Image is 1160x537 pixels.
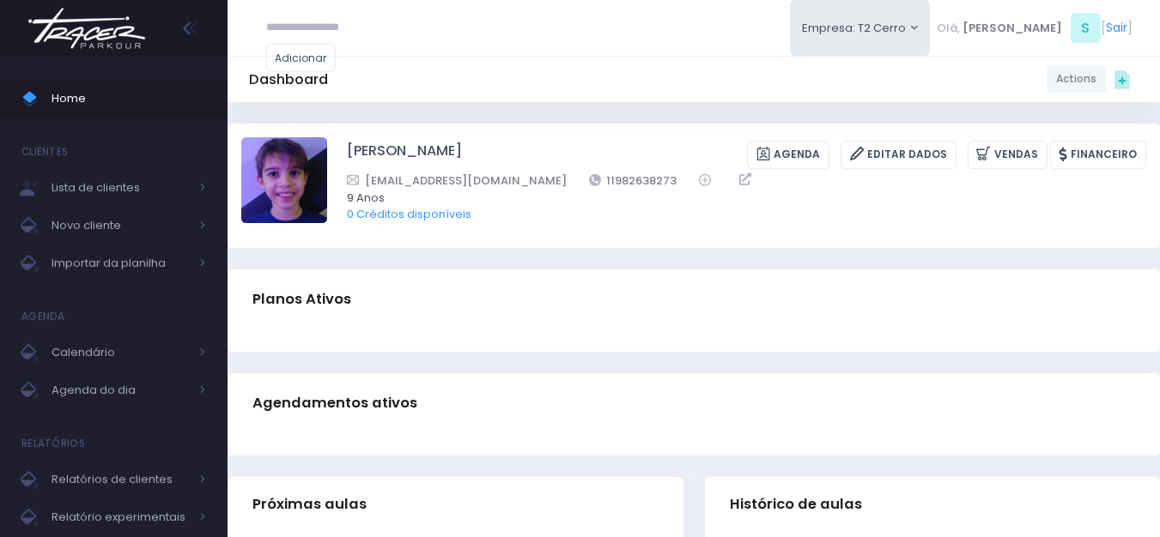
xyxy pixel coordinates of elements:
h5: Dashboard [249,71,328,88]
a: Adicionar [266,44,337,72]
img: Arthur Nunes Rezende [241,137,327,223]
a: Vendas [968,141,1048,169]
div: [ ] [930,9,1139,47]
span: Histórico de aulas [730,496,862,513]
h4: Clientes [21,135,68,169]
a: Actions [1047,65,1106,94]
span: Novo cliente [52,214,189,237]
span: S [1071,13,1101,43]
h3: Agendamentos ativos [252,378,417,427]
span: Lista de clientes [52,177,189,199]
a: 0 Créditos disponíveis [347,206,471,222]
h4: Relatórios [21,426,85,461]
a: Agenda [747,141,829,169]
a: [PERSON_NAME] [347,141,462,169]
span: Relatórios de clientes [52,468,189,491]
span: Home [52,87,206,110]
a: Editar Dados [841,141,957,169]
div: Quick actions [1106,63,1139,95]
a: 11982638273 [589,172,677,190]
span: Relatório experimentais [52,506,189,528]
span: [PERSON_NAME] [963,20,1062,37]
span: Olá, [937,20,960,37]
span: Calendário [52,341,189,364]
span: Agenda do dia [52,379,189,401]
a: [EMAIL_ADDRESS][DOMAIN_NAME] [347,172,567,190]
h3: Planos Ativos [252,275,351,323]
a: Financeiro [1050,141,1146,169]
span: 9 Anos [347,190,1124,207]
label: Alterar foto de perfil [241,137,327,228]
span: Importar da planilha [52,252,189,275]
span: Próximas aulas [252,496,367,513]
a: Sair [1106,19,1127,37]
h4: Agenda [21,299,65,334]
